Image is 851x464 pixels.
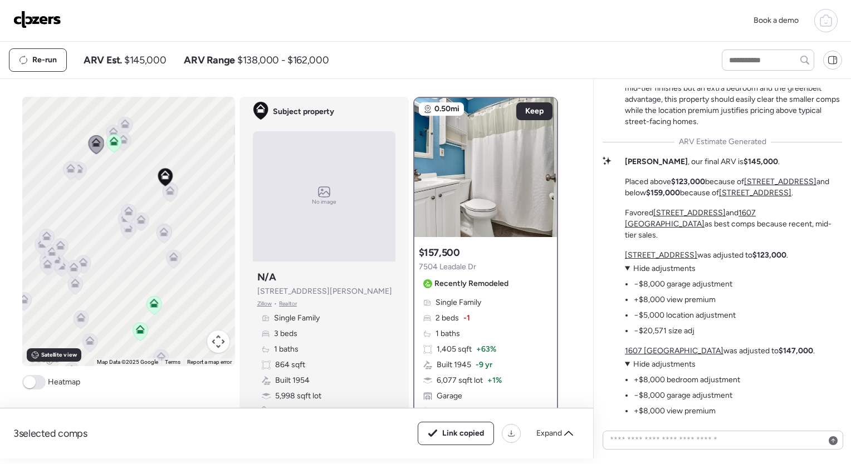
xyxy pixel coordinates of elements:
[625,156,780,167] p: , our final ARV is .
[13,11,61,28] img: Logo
[536,428,562,439] span: Expand
[634,406,716,417] li: +$8,000 view premium
[625,176,842,199] p: Placed above because of and below because of .
[625,345,815,357] p: was adjusted to .
[634,374,740,386] li: +$8,000 bedroom adjustment
[646,188,680,198] strong: $159,000
[671,177,705,186] strong: $123,000
[312,198,336,206] span: No image
[779,346,813,356] strong: $147,000
[679,136,766,147] span: ARV Estimate Generated
[48,377,80,388] span: Heatmap
[634,390,732,401] li: −$8,000 garage adjustment
[633,359,696,369] span: Hide adjustments
[525,106,544,117] span: Keep
[273,106,334,117] span: Subject property
[634,325,695,337] li: −$20,571 size adj
[437,375,483,386] span: 6,077 sqft lot
[436,328,460,339] span: 1 baths
[625,250,697,260] a: [STREET_ADDRESS]
[625,208,842,241] p: Favored and as best comps because recent, mid-tier sales.
[476,359,492,371] span: -9 yr
[476,344,496,355] span: + 63%
[625,346,723,356] a: 1607 [GEOGRAPHIC_DATA]
[463,313,470,324] span: -1
[754,16,799,25] span: Book a demo
[274,328,297,339] span: 3 beds
[257,270,276,284] h3: N/A
[752,250,786,260] strong: $123,000
[437,344,472,355] span: 1,405 sqft
[419,246,460,259] h3: $157,500
[634,310,736,321] li: −$5,000 location adjustment
[434,103,459,115] span: 0.50mi
[41,351,77,359] span: Satellite view
[279,299,297,308] span: Realtor
[434,278,508,289] span: Recently Remodeled
[625,50,842,127] p: The real tell comes from - a 2/1 that commanded $159k specifically because it backed to green spa...
[187,359,232,365] a: Report a map error
[744,157,778,166] strong: $145,000
[436,313,459,324] span: 2 beds
[84,53,122,67] span: ARV Est.
[207,330,229,353] button: Map camera controls
[274,313,320,324] span: Single Family
[625,250,788,261] p: was adjusted to .
[487,375,502,386] span: + 1%
[275,375,310,386] span: Built 1954
[634,294,716,305] li: +$8,000 view premium
[257,299,272,308] span: Zillow
[124,53,166,67] span: $145,000
[275,391,321,402] span: 5,998 sqft lot
[633,264,696,273] span: Hide adjustments
[625,157,688,166] strong: [PERSON_NAME]
[97,359,158,365] span: Map Data ©2025 Google
[257,286,392,297] span: [STREET_ADDRESS][PERSON_NAME]
[625,263,736,274] summary: Hide adjustments
[184,53,235,67] span: ARV Range
[32,55,57,66] span: Re-run
[442,428,484,439] span: Link copied
[634,279,732,290] li: −$8,000 garage adjustment
[719,188,791,198] a: [STREET_ADDRESS]
[274,299,277,308] span: •
[625,359,740,370] summary: Hide adjustments
[13,427,87,440] span: 3 selected comps
[437,359,471,371] span: Built 1945
[275,359,305,371] span: 864 sqft
[744,177,816,186] a: [STREET_ADDRESS]
[237,53,329,67] span: $138,000 - $162,000
[25,352,62,366] a: Open this area in Google Maps (opens a new window)
[165,359,180,365] a: Terms (opens in new tab)
[419,261,476,273] span: 7504 Leadale Dr
[653,208,726,218] a: [STREET_ADDRESS]
[274,344,299,355] span: 1 baths
[25,352,62,366] img: Google
[436,297,481,308] span: Single Family
[437,391,462,402] span: Garage
[437,406,459,417] span: Frame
